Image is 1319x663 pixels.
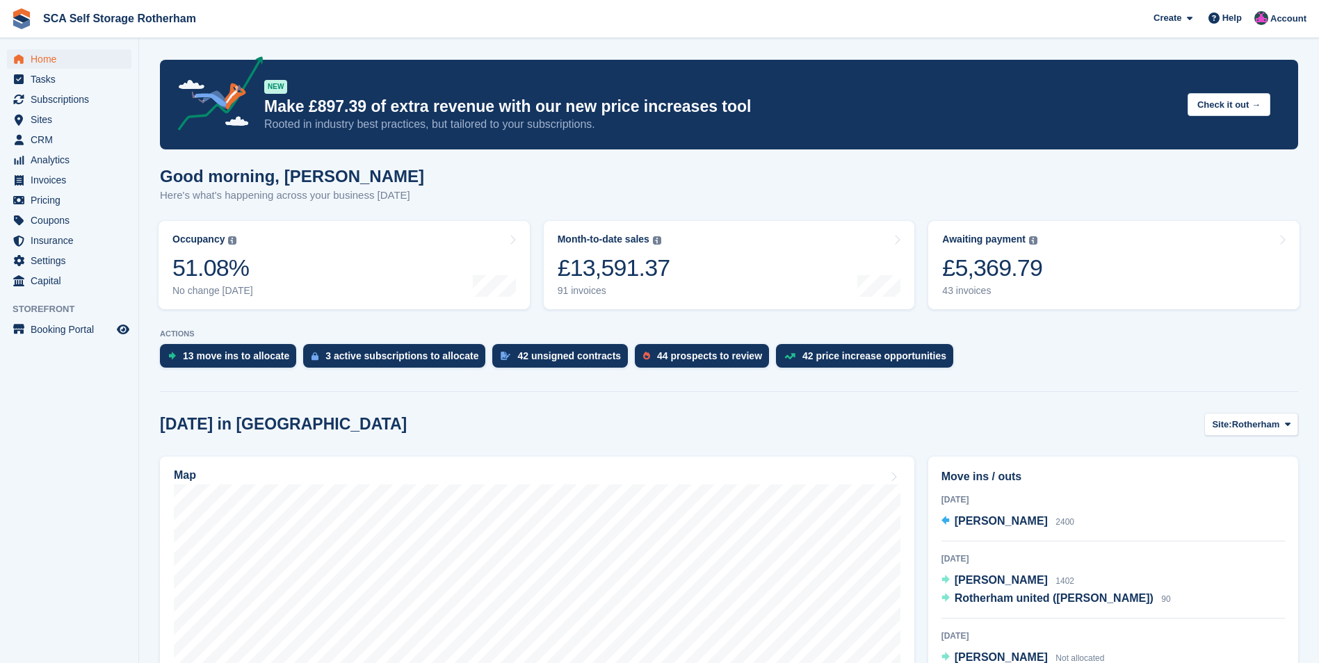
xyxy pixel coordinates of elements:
a: menu [7,211,131,230]
p: Make £897.39 of extra revenue with our new price increases tool [264,97,1176,117]
a: menu [7,231,131,250]
a: menu [7,170,131,190]
div: £13,591.37 [558,254,670,282]
div: 91 invoices [558,285,670,297]
a: 3 active subscriptions to allocate [303,344,492,375]
h2: [DATE] in [GEOGRAPHIC_DATA] [160,415,407,434]
span: Settings [31,251,114,270]
div: [DATE] [941,493,1285,506]
a: [PERSON_NAME] 1402 [941,572,1074,590]
a: menu [7,150,131,170]
div: 42 unsigned contracts [517,350,621,361]
span: Capital [31,271,114,290]
div: £5,369.79 [942,254,1042,282]
img: active_subscription_to_allocate_icon-d502201f5373d7db506a760aba3b589e785aa758c864c3986d89f69b8ff3... [311,352,318,361]
span: Booking Portal [31,320,114,339]
div: No change [DATE] [172,285,253,297]
a: menu [7,320,131,339]
div: Awaiting payment [942,234,1026,245]
h2: Move ins / outs [941,468,1285,485]
a: Awaiting payment £5,369.79 43 invoices [928,221,1300,309]
span: Subscriptions [31,90,114,109]
span: 1402 [1055,576,1074,586]
a: 42 unsigned contracts [492,344,635,375]
p: Here's what's happening across your business [DATE] [160,188,424,204]
img: Bethany Bloodworth [1254,11,1268,25]
img: icon-info-grey-7440780725fd019a000dd9b08b2336e03edf1995a4989e88bcd33f0948082b44.svg [1029,236,1037,245]
div: 13 move ins to allocate [183,350,289,361]
h2: Map [174,469,196,482]
a: [PERSON_NAME] 2400 [941,513,1074,531]
div: [DATE] [941,630,1285,642]
span: 90 [1161,594,1170,604]
span: Pricing [31,190,114,210]
span: Not allocated [1055,653,1104,663]
span: [PERSON_NAME] [955,651,1048,663]
button: Site: Rotherham [1204,413,1298,436]
p: ACTIONS [160,329,1298,338]
img: price-adjustments-announcement-icon-8257ccfd72463d97f412b2fc003d46551f7dbcb40ab6d574587a9cd5c0d94... [166,56,264,136]
a: SCA Self Storage Rotherham [38,7,202,30]
img: prospect-51fa495bee0391a8d652442698ab0144808aea92771e9ea1ae160a38d050c398.svg [643,352,650,360]
img: move_ins_to_allocate_icon-fdf77a2bb77ea45bf5b3d319d69a93e2d87916cf1d5bf7949dd705db3b84f3ca.svg [168,352,176,360]
a: menu [7,110,131,129]
span: CRM [31,130,114,149]
p: Rooted in industry best practices, but tailored to your subscriptions. [264,117,1176,132]
span: Tasks [31,69,114,89]
span: Coupons [31,211,114,230]
a: 13 move ins to allocate [160,344,303,375]
img: icon-info-grey-7440780725fd019a000dd9b08b2336e03edf1995a4989e88bcd33f0948082b44.svg [653,236,661,245]
span: Insurance [31,231,114,250]
div: 44 prospects to review [657,350,762,361]
span: Rotherham united ([PERSON_NAME]) [955,592,1154,604]
div: [DATE] [941,552,1285,565]
img: stora-icon-8386f47178a22dfd0bd8f6a31ec36ba5ce8667c1dd55bd0f319d3a0aa187defe.svg [11,8,32,29]
span: Account [1270,12,1306,26]
div: 3 active subscriptions to allocate [325,350,478,361]
span: 2400 [1055,517,1074,527]
h1: Good morning, [PERSON_NAME] [160,167,424,186]
img: icon-info-grey-7440780725fd019a000dd9b08b2336e03edf1995a4989e88bcd33f0948082b44.svg [228,236,236,245]
span: Home [31,49,114,69]
img: contract_signature_icon-13c848040528278c33f63329250d36e43548de30e8caae1d1a13099fd9432cc5.svg [501,352,510,360]
a: 42 price increase opportunities [776,344,960,375]
a: 44 prospects to review [635,344,776,375]
a: menu [7,130,131,149]
div: 51.08% [172,254,253,282]
a: menu [7,49,131,69]
span: Analytics [31,150,114,170]
span: Invoices [31,170,114,190]
span: Create [1154,11,1181,25]
div: Month-to-date sales [558,234,649,245]
span: Help [1222,11,1242,25]
div: 42 price increase opportunities [802,350,946,361]
img: price_increase_opportunities-93ffe204e8149a01c8c9dc8f82e8f89637d9d84a8eef4429ea346261dce0b2c0.svg [784,353,795,359]
span: [PERSON_NAME] [955,515,1048,527]
span: [PERSON_NAME] [955,574,1048,586]
a: menu [7,90,131,109]
span: Rotherham [1232,418,1280,432]
a: Rotherham united ([PERSON_NAME]) 90 [941,590,1171,608]
a: menu [7,251,131,270]
a: menu [7,190,131,210]
button: Check it out → [1188,93,1270,116]
span: Storefront [13,302,138,316]
a: Occupancy 51.08% No change [DATE] [159,221,530,309]
span: Site: [1212,418,1231,432]
a: Month-to-date sales £13,591.37 91 invoices [544,221,915,309]
div: 43 invoices [942,285,1042,297]
a: Preview store [115,321,131,338]
div: NEW [264,80,287,94]
a: menu [7,69,131,89]
a: menu [7,271,131,290]
span: Sites [31,110,114,129]
div: Occupancy [172,234,225,245]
